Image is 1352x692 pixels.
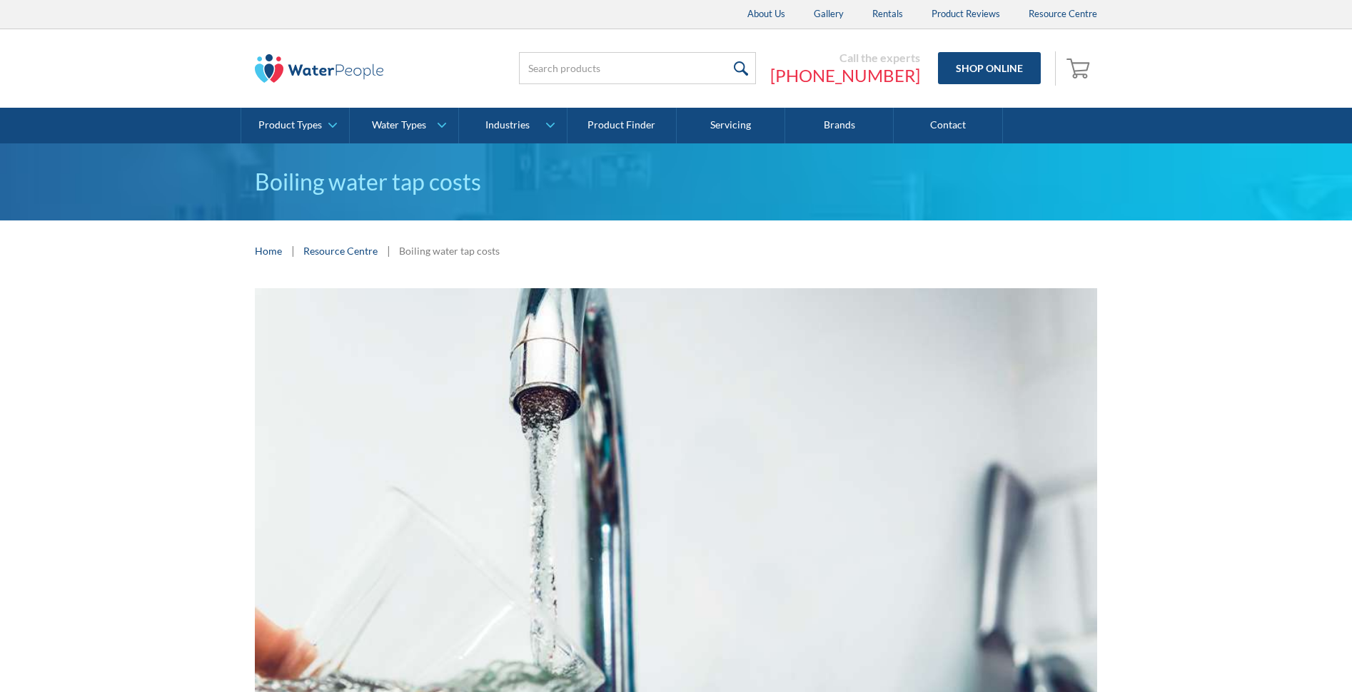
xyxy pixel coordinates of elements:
[770,51,920,65] div: Call the experts
[1063,51,1097,86] a: Open empty cart
[255,165,1097,199] h1: Boiling water tap costs
[770,65,920,86] a: [PHONE_NUMBER]
[785,108,894,143] a: Brands
[894,108,1002,143] a: Contact
[459,108,567,143] a: Industries
[258,119,322,131] div: Product Types
[372,119,426,131] div: Water Types
[289,242,296,259] div: |
[350,108,458,143] a: Water Types
[567,108,676,143] a: Product Finder
[385,242,392,259] div: |
[677,108,785,143] a: Servicing
[938,52,1041,84] a: Shop Online
[519,52,756,84] input: Search products
[485,119,530,131] div: Industries
[303,243,378,258] a: Resource Centre
[255,243,282,258] a: Home
[399,243,500,258] div: Boiling water tap costs
[1066,56,1094,79] img: shopping cart
[241,108,349,143] a: Product Types
[255,54,383,83] img: The Water People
